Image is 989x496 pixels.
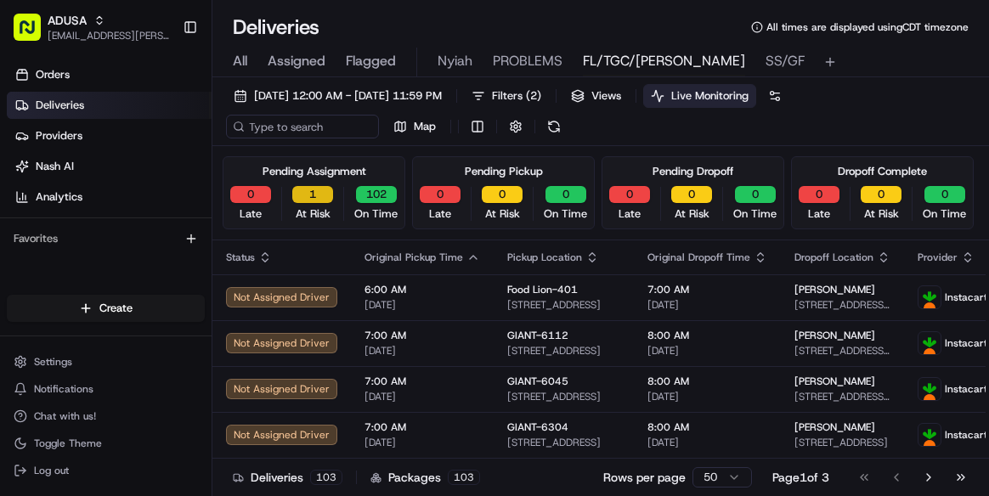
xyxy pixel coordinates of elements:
[99,301,133,316] span: Create
[7,404,205,428] button: Chat with us!
[48,12,87,29] span: ADUSA
[507,298,620,312] span: [STREET_ADDRESS]
[647,390,767,403] span: [DATE]
[507,390,620,403] span: [STREET_ADDRESS]
[17,162,48,193] img: 1736555255976-a54dd68f-1ca7-489b-9aae-adbdc363a1c4
[507,344,620,358] span: [STREET_ADDRESS]
[7,61,212,88] a: Orders
[58,162,279,179] div: Start new chat
[169,288,206,301] span: Pylon
[412,156,595,229] div: Pending Pickup0Late0At Risk0On Time
[34,464,69,477] span: Log out
[653,164,733,179] div: Pending Dropoff
[365,251,463,264] span: Original Pickup Time
[671,186,712,203] button: 0
[794,344,890,358] span: [STREET_ADDRESS][PERSON_NAME]
[493,51,562,71] span: PROBLEMS
[34,409,96,423] span: Chat with us!
[354,206,398,222] span: On Time
[230,186,271,203] button: 0
[794,251,873,264] span: Dropoff Location
[7,225,205,252] div: Favorites
[36,189,82,205] span: Analytics
[17,17,51,51] img: Nash
[603,469,686,486] p: Rows per page
[647,329,767,342] span: 8:00 AM
[34,246,130,263] span: Knowledge Base
[48,29,169,42] button: [EMAIL_ADDRESS][PERSON_NAME][DOMAIN_NAME]
[609,186,650,203] button: 0
[44,110,280,127] input: Clear
[448,470,480,485] div: 103
[507,251,582,264] span: Pickup Location
[507,283,578,296] span: Food Lion-401
[583,51,745,71] span: FL/TGC/[PERSON_NAME]
[7,7,176,48] button: ADUSA[EMAIL_ADDRESS][PERSON_NAME][DOMAIN_NAME]
[647,375,767,388] span: 8:00 AM
[7,295,205,322] button: Create
[923,206,966,222] span: On Time
[7,459,205,482] button: Log out
[226,84,449,108] button: [DATE] 12:00 AM - [DATE] 11:59 PM
[838,164,927,179] div: Dropoff Complete
[223,156,405,229] div: Pending Assignment0Late1At Risk102On Time
[7,183,212,211] a: Analytics
[544,206,587,222] span: On Time
[226,115,379,138] input: Type to search
[647,298,767,312] span: [DATE]
[7,92,212,119] a: Deliveries
[945,290,987,304] span: Instacart
[507,436,620,449] span: [STREET_ADDRESS]
[240,206,262,222] span: Late
[36,128,82,144] span: Providers
[507,420,568,434] span: GIANT-6304
[918,251,958,264] span: Provider
[365,344,480,358] span: [DATE]
[602,156,784,229] div: Pending Dropoff0Late0At Risk0On Time
[34,437,102,450] span: Toggle Theme
[794,329,875,342] span: [PERSON_NAME]
[34,355,72,369] span: Settings
[144,248,157,262] div: 💻
[414,119,436,134] span: Map
[263,164,366,179] div: Pending Assignment
[647,283,767,296] span: 7:00 AM
[137,240,280,270] a: 💻API Documentation
[365,329,480,342] span: 7:00 AM
[36,98,84,113] span: Deliveries
[545,186,586,203] button: 0
[365,390,480,403] span: [DATE]
[7,350,205,374] button: Settings
[861,186,901,203] button: 0
[7,153,212,180] a: Nash AI
[766,51,805,71] span: SS/GF
[542,115,566,138] button: Refresh
[563,84,629,108] button: Views
[233,51,247,71] span: All
[438,51,472,71] span: Nyiah
[647,436,767,449] span: [DATE]
[34,382,93,396] span: Notifications
[346,51,396,71] span: Flagged
[918,424,941,446] img: profile_instacart_ahold_partner.png
[365,375,480,388] span: 7:00 AM
[794,298,890,312] span: [STREET_ADDRESS][PERSON_NAME]
[233,469,342,486] div: Deliveries
[647,251,750,264] span: Original Dropoff Time
[794,420,875,434] span: [PERSON_NAME]
[918,378,941,400] img: profile_instacart_ahold_partner.png
[386,115,444,138] button: Map
[17,248,31,262] div: 📗
[772,469,829,486] div: Page 1 of 3
[420,186,461,203] button: 0
[794,390,890,403] span: [STREET_ADDRESS][PERSON_NAME]
[671,88,749,104] span: Live Monitoring
[365,298,480,312] span: [DATE]
[268,51,325,71] span: Assigned
[924,186,965,203] button: 0
[365,436,480,449] span: [DATE]
[808,206,830,222] span: Late
[507,375,568,388] span: GIANT-6045
[289,167,309,188] button: Start new chat
[464,84,549,108] button: Filters(2)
